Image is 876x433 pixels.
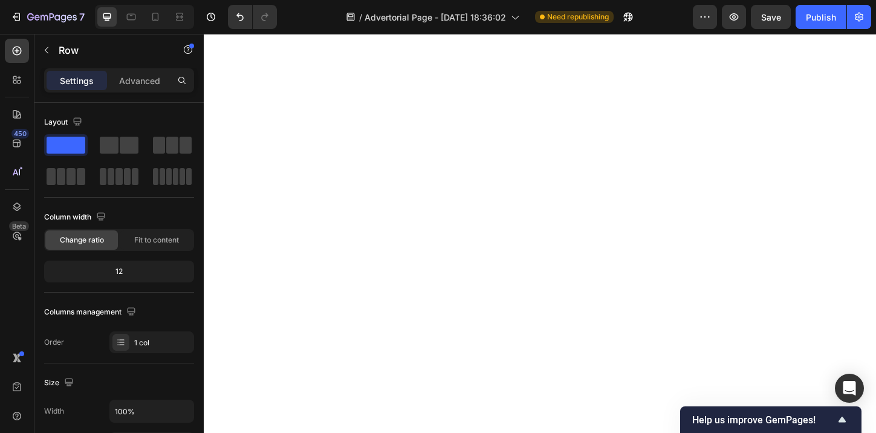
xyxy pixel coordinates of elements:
[761,12,781,22] span: Save
[44,304,138,321] div: Columns management
[47,263,192,280] div: 12
[60,235,104,246] span: Change ratio
[44,406,64,417] div: Width
[59,43,161,57] p: Row
[547,11,609,22] span: Need republishing
[60,74,94,87] p: Settings
[5,5,90,29] button: 7
[44,114,85,131] div: Layout
[796,5,846,29] button: Publish
[44,337,64,348] div: Order
[228,5,277,29] div: Undo/Redo
[11,129,29,138] div: 450
[692,414,835,426] span: Help us improve GemPages!
[134,235,179,246] span: Fit to content
[44,375,76,391] div: Size
[806,11,836,24] div: Publish
[359,11,362,24] span: /
[692,412,849,427] button: Show survey - Help us improve GemPages!
[835,374,864,403] div: Open Intercom Messenger
[365,11,506,24] span: Advertorial Page - [DATE] 18:36:02
[9,221,29,231] div: Beta
[204,34,876,433] iframe: Design area
[79,10,85,24] p: 7
[44,209,108,226] div: Column width
[110,400,193,422] input: Auto
[751,5,791,29] button: Save
[119,74,160,87] p: Advanced
[134,337,191,348] div: 1 col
